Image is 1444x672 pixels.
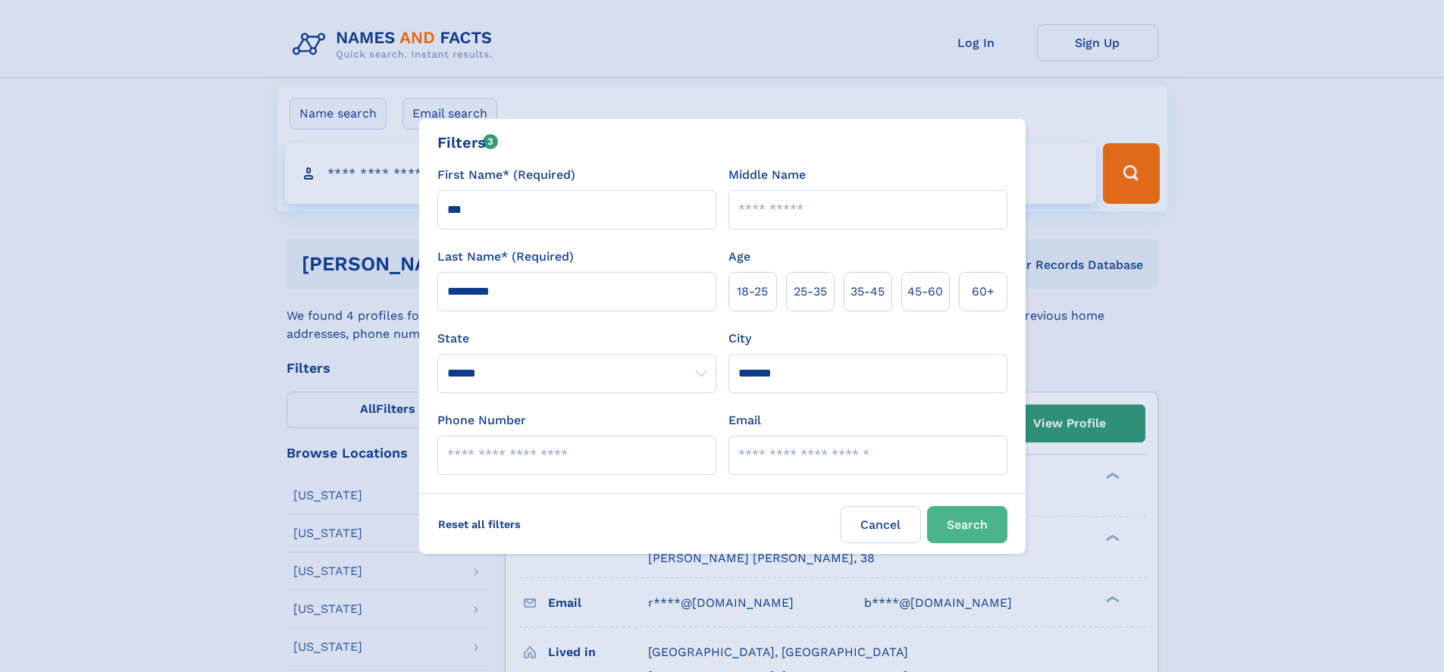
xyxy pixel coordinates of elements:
label: State [437,330,716,348]
label: Email [728,411,761,430]
label: Middle Name [728,166,806,184]
span: 18‑25 [737,283,768,301]
button: Search [927,506,1007,543]
label: Last Name* (Required) [437,248,574,266]
label: City [728,330,751,348]
label: Cancel [841,506,921,543]
span: 60+ [972,283,995,301]
span: 35‑45 [850,283,885,301]
span: 25‑35 [794,283,827,301]
span: 45‑60 [907,283,943,301]
label: Reset all filters [428,506,531,542]
label: Phone Number [437,411,526,430]
div: Filters [437,131,499,154]
label: First Name* (Required) [437,166,575,184]
label: Age [728,248,750,266]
